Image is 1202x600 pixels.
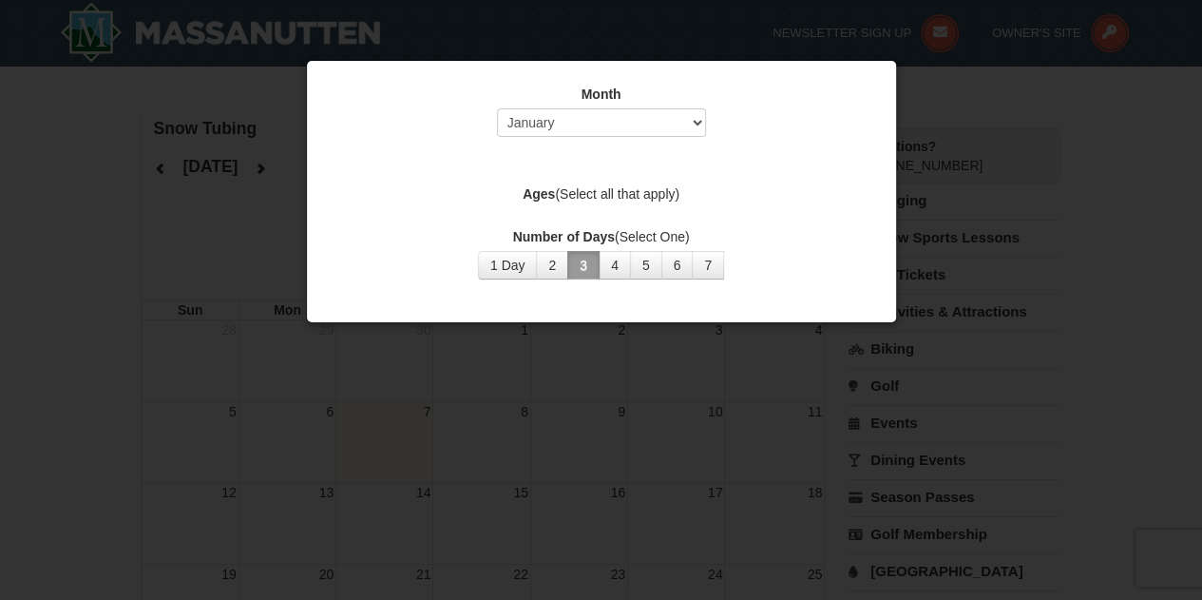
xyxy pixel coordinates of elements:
[523,186,555,202] strong: Ages
[599,251,631,280] button: 4
[331,184,872,203] label: (Select all that apply)
[478,251,538,280] button: 1 Day
[582,87,621,102] strong: Month
[331,227,872,246] label: (Select One)
[661,251,694,280] button: 6
[692,251,724,280] button: 7
[536,251,568,280] button: 2
[513,229,615,244] strong: Number of Days
[630,251,662,280] button: 5
[567,251,600,280] button: 3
